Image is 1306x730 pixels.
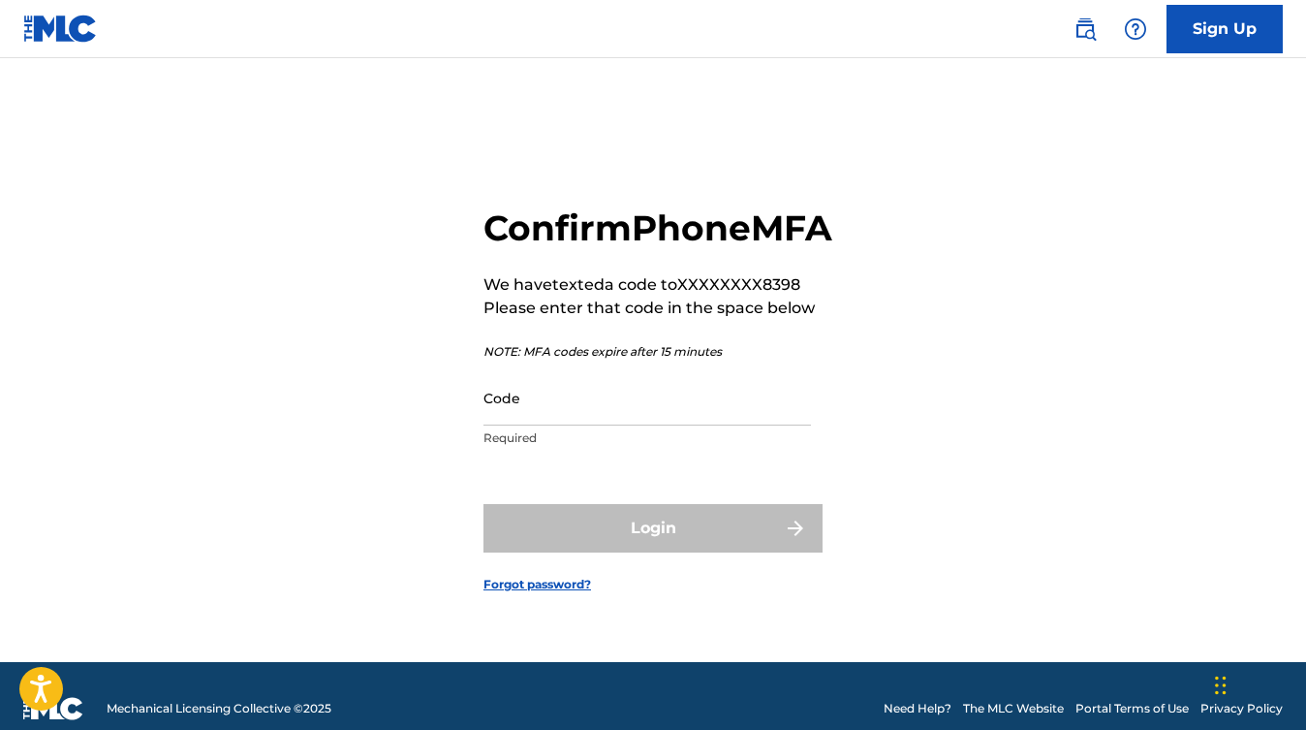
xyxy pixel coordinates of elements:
p: Required [483,429,811,447]
div: Drag [1215,656,1227,714]
a: Portal Terms of Use [1075,700,1189,717]
a: Public Search [1066,10,1104,48]
a: Need Help? [884,700,951,717]
img: search [1073,17,1097,41]
a: Forgot password? [483,576,591,593]
p: We have texted a code to XXXXXXXX8398 [483,273,832,297]
a: Privacy Policy [1200,700,1283,717]
p: NOTE: MFA codes expire after 15 minutes [483,343,832,361]
a: Sign Up [1166,5,1283,53]
a: The MLC Website [963,700,1064,717]
div: Help [1116,10,1155,48]
iframe: Chat Widget [1209,637,1306,730]
h2: Confirm Phone MFA [483,206,832,250]
img: logo [23,697,83,720]
p: Please enter that code in the space below [483,297,832,320]
span: Mechanical Licensing Collective © 2025 [107,700,331,717]
img: help [1124,17,1147,41]
img: MLC Logo [23,15,98,43]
